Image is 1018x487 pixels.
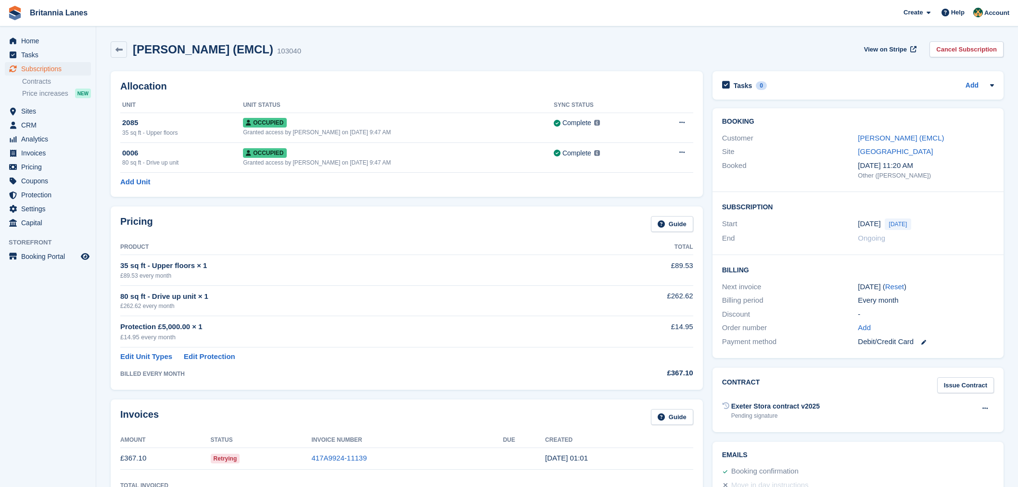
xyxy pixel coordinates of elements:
span: CRM [21,118,79,132]
span: Home [21,34,79,48]
th: Created [545,433,693,448]
span: Analytics [21,132,79,146]
a: menu [5,132,91,146]
span: Create [903,8,923,17]
div: Customer [722,133,858,144]
a: Guide [651,409,693,425]
div: [DATE] 11:20 AM [858,160,994,171]
div: 0006 [122,148,243,159]
h2: Subscription [722,202,994,211]
div: - [858,309,994,320]
div: Complete [562,148,591,158]
img: icon-info-grey-7440780725fd019a000dd9b08b2336e03edf1995a4989e88bcd33f0948082b44.svg [594,150,600,156]
span: View on Stripe [864,45,907,54]
span: Occupied [243,148,286,158]
a: menu [5,250,91,263]
th: Amount [120,433,211,448]
a: menu [5,146,91,160]
img: icon-info-grey-7440780725fd019a000dd9b08b2336e03edf1995a4989e88bcd33f0948082b44.svg [594,120,600,126]
th: Unit [120,98,243,113]
th: Status [211,433,312,448]
span: Account [984,8,1009,18]
td: £14.95 [587,316,693,347]
div: 80 sq ft - Drive up unit [122,158,243,167]
h2: Pricing [120,216,153,232]
div: £367.10 [587,368,693,379]
a: menu [5,216,91,230]
span: Occupied [243,118,286,128]
span: Ongoing [858,234,885,242]
a: Issue Contract [937,377,994,393]
a: menu [5,48,91,62]
div: 0 [756,81,767,90]
div: Payment method [722,336,858,347]
a: [GEOGRAPHIC_DATA] [858,147,933,155]
div: 103040 [277,46,301,57]
a: [PERSON_NAME] (EMCL) [858,134,944,142]
div: 80 sq ft - Drive up unit × 1 [120,291,587,302]
div: Next invoice [722,282,858,293]
a: menu [5,34,91,48]
div: BILLED EVERY MONTH [120,370,587,378]
h2: Billing [722,265,994,274]
a: Price increases NEW [22,88,91,99]
div: Debit/Credit Card [858,336,994,347]
div: Other ([PERSON_NAME]) [858,171,994,180]
a: menu [5,188,91,202]
h2: Emails [722,451,994,459]
a: Edit Unit Types [120,351,172,362]
div: Exeter Stora contract v2025 [731,401,820,411]
a: Add [858,322,871,333]
div: Every month [858,295,994,306]
a: menu [5,202,91,216]
div: Complete [562,118,591,128]
th: Total [587,240,693,255]
span: Coupons [21,174,79,188]
span: Settings [21,202,79,216]
div: 35 sq ft - Upper floors × 1 [120,260,587,271]
span: Help [951,8,965,17]
span: Tasks [21,48,79,62]
div: Pending signature [731,411,820,420]
div: End [722,233,858,244]
a: menu [5,118,91,132]
td: £262.62 [587,285,693,316]
span: Invoices [21,146,79,160]
td: £367.10 [120,448,211,469]
div: 35 sq ft - Upper floors [122,128,243,137]
span: Retrying [211,454,240,463]
span: Sites [21,104,79,118]
th: Unit Status [243,98,554,113]
span: Price increases [22,89,68,98]
img: Nathan Kellow [973,8,983,17]
h2: Booking [722,118,994,126]
div: Granted access by [PERSON_NAME] on [DATE] 9:47 AM [243,158,554,167]
span: Protection [21,188,79,202]
div: Start [722,218,858,230]
h2: Contract [722,377,760,393]
a: Contracts [22,77,91,86]
a: Reset [885,282,904,291]
h2: Allocation [120,81,693,92]
h2: Invoices [120,409,159,425]
div: [DATE] ( ) [858,282,994,293]
span: Subscriptions [21,62,79,76]
span: Booking Portal [21,250,79,263]
td: £89.53 [587,255,693,285]
a: menu [5,104,91,118]
div: £14.95 every month [120,333,587,342]
div: Order number [722,322,858,333]
a: Guide [651,216,693,232]
div: NEW [75,89,91,98]
div: Billing period [722,295,858,306]
time: 2025-09-01 00:01:30 UTC [545,454,588,462]
a: Add [966,80,979,91]
div: £89.53 every month [120,271,587,280]
h2: Tasks [734,81,752,90]
div: Site [722,146,858,157]
span: Capital [21,216,79,230]
span: [DATE] [885,218,912,230]
img: stora-icon-8386f47178a22dfd0bd8f6a31ec36ba5ce8667c1dd55bd0f319d3a0aa187defe.svg [8,6,22,20]
time: 2025-09-01 00:00:00 UTC [858,218,880,230]
div: Discount [722,309,858,320]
